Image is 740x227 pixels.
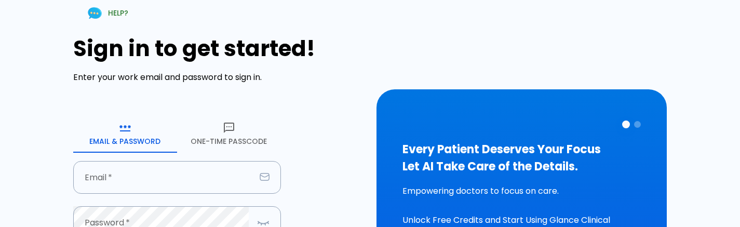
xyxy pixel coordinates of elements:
input: dr.ahmed@clinic.com [73,161,255,194]
p: Empowering doctors to focus on care. [402,185,641,197]
button: One-Time Passcode [177,115,281,153]
p: Enter your work email and password to sign in. [73,71,364,84]
img: Chat Support [86,4,104,22]
h1: Sign in to get started! [73,36,364,61]
h3: Every Patient Deserves Your Focus Let AI Take Care of the Details. [402,141,641,175]
button: Email & Password [73,115,177,153]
